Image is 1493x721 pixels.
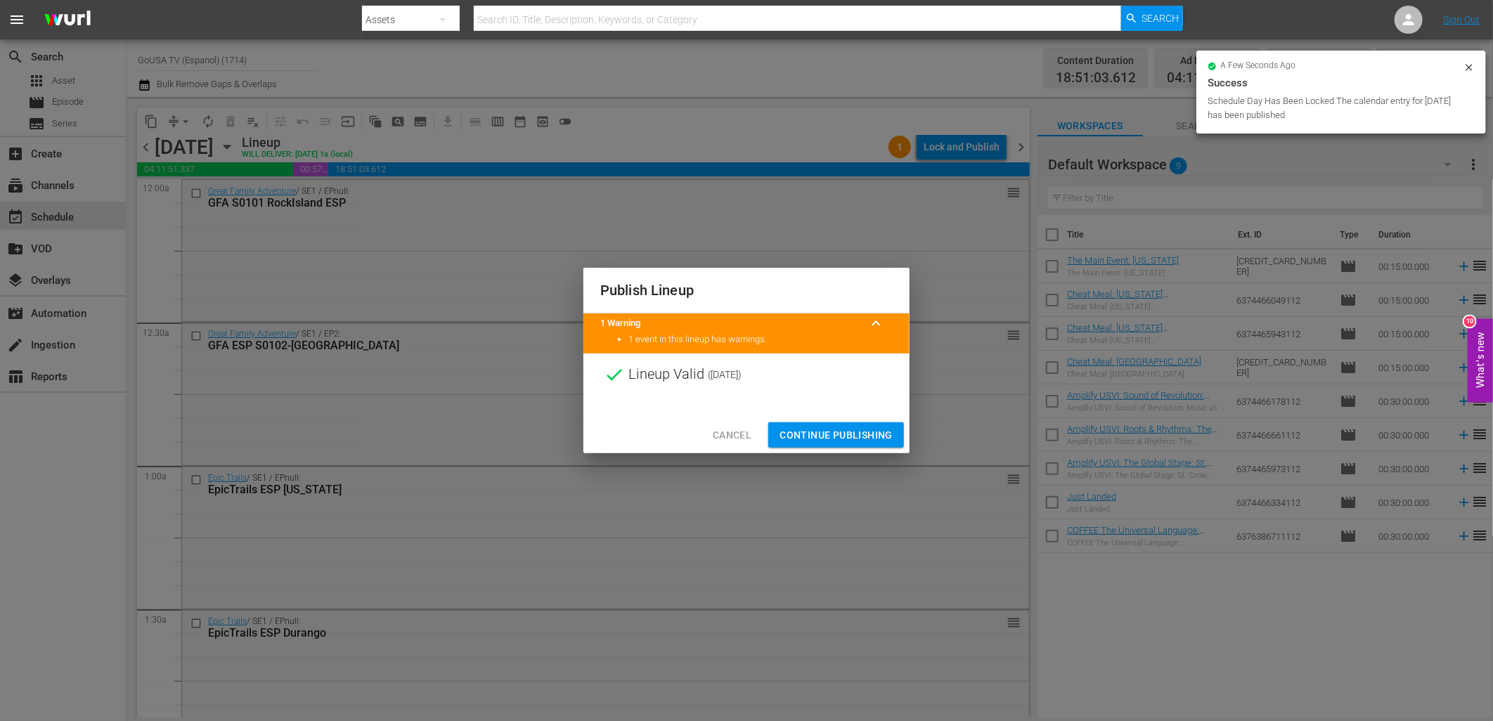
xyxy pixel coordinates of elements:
span: ( [DATE] ) [708,364,742,385]
span: keyboard_arrow_up [867,315,884,332]
button: keyboard_arrow_up [859,306,893,340]
button: Open Feedback Widget [1468,319,1493,403]
div: Lineup Valid [583,353,910,396]
span: a few seconds ago [1221,60,1296,72]
h2: Publish Lineup [600,279,893,301]
button: Cancel [702,422,763,448]
div: Success [1208,74,1475,91]
div: 10 [1464,316,1475,327]
li: 1 event in this lineup has warnings. [628,333,893,346]
span: Continue Publishing [780,427,893,444]
span: Cancel [713,427,751,444]
a: Sign Out [1443,14,1480,25]
div: Schedule Day Has Been Locked The calendar entry for [DATE] has been published [1208,94,1460,122]
img: ans4CAIJ8jUAAAAAAAAAAAAAAAAAAAAAAAAgQb4GAAAAAAAAAAAAAAAAAAAAAAAAJMjXAAAAAAAAAAAAAAAAAAAAAAAAgAT5G... [34,4,101,37]
span: menu [8,11,25,28]
button: Continue Publishing [768,422,904,448]
span: Search [1142,6,1179,31]
title: 1 Warning [600,317,859,330]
